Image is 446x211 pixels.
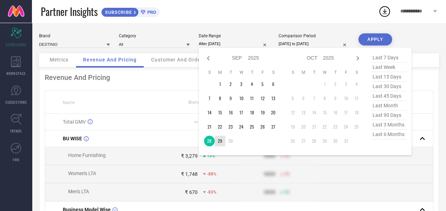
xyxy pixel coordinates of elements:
[215,79,225,90] td: Mon Sep 01 2025
[341,136,351,146] td: Fri Oct 31 2025
[264,153,275,159] div: 9999
[225,136,236,146] td: Tue Sep 30 2025
[341,79,351,90] td: Fri Oct 03 2025
[257,79,268,90] td: Fri Sep 05 2025
[309,70,319,75] th: Tuesday
[247,107,257,118] td: Thu Sep 18 2025
[39,33,110,38] div: Brand
[264,189,275,195] div: 9999
[287,93,298,104] td: Sun Oct 05 2025
[185,189,198,195] div: ₹ 670
[287,107,298,118] td: Sun Oct 12 2025
[268,107,279,118] td: Sat Sep 20 2025
[6,71,26,76] span: WORKSPACE
[268,121,279,132] td: Sat Sep 27 2025
[298,93,309,104] td: Mon Oct 06 2025
[194,119,198,125] div: —
[378,5,391,18] div: Open download list
[199,40,270,48] input: Select date range
[247,121,257,132] td: Thu Sep 25 2025
[319,136,330,146] td: Wed Oct 29 2025
[236,79,247,90] td: Wed Sep 03 2025
[181,171,198,177] div: ₹ 1,748
[247,70,257,75] th: Thursday
[225,121,236,132] td: Tue Sep 23 2025
[215,70,225,75] th: Monday
[207,153,215,158] span: 13%
[287,121,298,132] td: Sun Oct 19 2025
[225,70,236,75] th: Tuesday
[298,70,309,75] th: Monday
[207,190,216,195] span: -83%
[204,121,215,132] td: Sun Sep 21 2025
[330,136,341,146] td: Thu Oct 30 2025
[204,93,215,104] td: Sun Sep 07 2025
[371,120,406,130] span: last 3 months
[257,121,268,132] td: Fri Sep 26 2025
[319,107,330,118] td: Wed Oct 15 2025
[309,93,319,104] td: Tue Oct 07 2025
[330,93,341,104] td: Thu Oct 09 2025
[207,172,216,177] span: -88%
[119,33,190,38] div: Category
[6,42,27,47] span: SCORECARDS
[236,107,247,118] td: Wed Sep 17 2025
[319,93,330,104] td: Wed Oct 08 2025
[351,79,362,90] td: Sat Oct 04 2025
[83,57,137,63] span: Revenue And Pricing
[225,107,236,118] td: Tue Sep 16 2025
[279,33,349,38] div: Comparison Period
[319,121,330,132] td: Wed Oct 22 2025
[351,70,362,75] th: Saturday
[68,189,89,194] span: Men's LTA
[268,93,279,104] td: Sat Sep 13 2025
[371,63,406,72] span: last week
[330,70,341,75] th: Thursday
[371,130,406,139] span: last 6 months
[309,121,319,132] td: Tue Oct 21 2025
[50,57,68,63] span: Metrics
[298,136,309,146] td: Mon Oct 27 2025
[199,33,270,38] div: Date Range
[341,70,351,75] th: Friday
[101,6,160,17] a: SUBSCRIBEPRO
[204,107,215,118] td: Sun Sep 14 2025
[298,107,309,118] td: Mon Oct 13 2025
[257,107,268,118] td: Fri Sep 19 2025
[371,110,406,120] span: last 90 days
[341,121,351,132] td: Fri Oct 24 2025
[41,4,98,19] span: Partner Insights
[268,70,279,75] th: Saturday
[215,93,225,104] td: Mon Sep 08 2025
[287,70,298,75] th: Sunday
[353,54,362,63] div: Next month
[284,172,289,177] span: 50
[236,121,247,132] td: Wed Sep 24 2025
[351,121,362,132] td: Sat Oct 25 2025
[371,72,406,82] span: last 15 days
[10,128,22,134] span: TRENDS
[371,53,406,63] span: last 7 days
[287,136,298,146] td: Sun Oct 26 2025
[63,100,75,105] span: Name
[319,70,330,75] th: Wednesday
[309,136,319,146] td: Tue Oct 28 2025
[319,79,330,90] td: Wed Oct 01 2025
[101,10,134,15] span: SUBSCRIBE
[298,121,309,132] td: Mon Oct 20 2025
[257,93,268,104] td: Fri Sep 12 2025
[247,93,257,104] td: Thu Sep 11 2025
[341,107,351,118] td: Fri Oct 17 2025
[371,82,406,91] span: last 30 days
[236,70,247,75] th: Wednesday
[351,107,362,118] td: Sat Oct 18 2025
[330,79,341,90] td: Thu Oct 02 2025
[188,100,212,105] span: Brand Value
[63,136,82,141] span: BU WISE
[284,153,289,158] span: 50
[358,33,392,45] button: APPLY
[330,121,341,132] td: Thu Oct 23 2025
[330,107,341,118] td: Thu Oct 16 2025
[225,79,236,90] td: Tue Sep 02 2025
[5,99,27,105] span: SUGGESTIONS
